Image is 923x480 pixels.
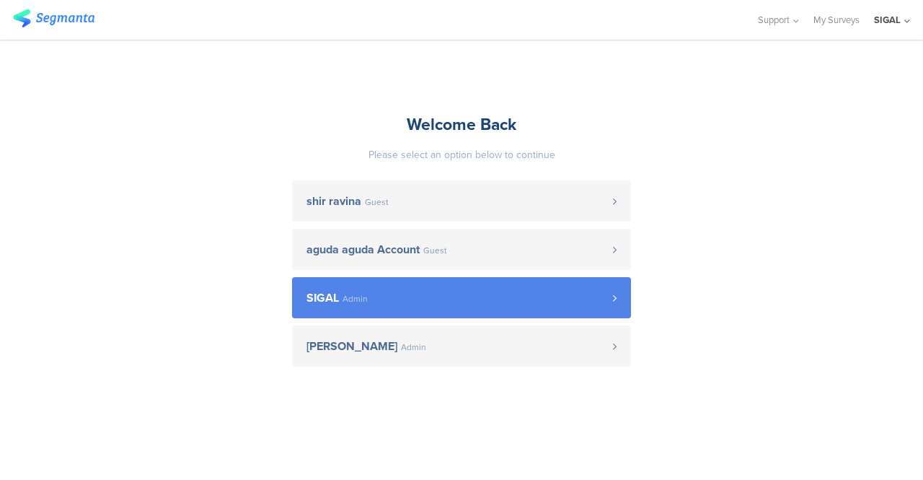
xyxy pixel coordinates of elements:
[874,13,901,27] div: SIGAL
[306,292,339,304] span: SIGAL
[292,229,631,270] a: aguda aguda Account Guest
[365,198,389,206] span: Guest
[306,244,420,256] span: aguda aguda Account
[292,112,631,136] div: Welcome Back
[13,9,94,27] img: segmanta logo
[292,277,631,318] a: SIGAL Admin
[343,294,368,303] span: Admin
[292,147,631,162] div: Please select an option below to continue
[292,180,631,222] a: shir ravina Guest
[758,13,790,27] span: Support
[306,196,361,207] span: shir ravina
[306,341,397,352] span: [PERSON_NAME]
[292,326,631,367] a: [PERSON_NAME] Admin
[423,246,447,255] span: Guest
[401,343,426,352] span: Admin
